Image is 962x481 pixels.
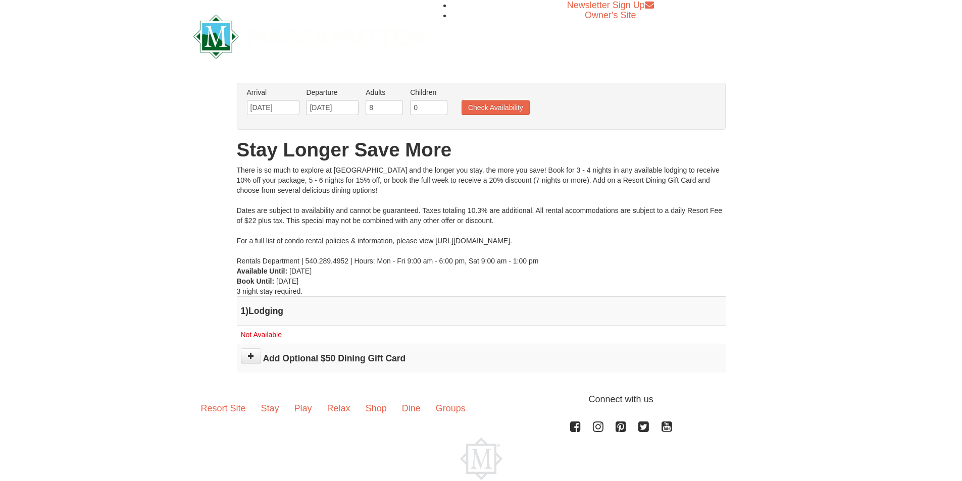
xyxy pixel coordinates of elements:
span: 3 night stay required. [237,287,303,295]
a: Resort Site [193,393,254,424]
div: There is so much to explore at [GEOGRAPHIC_DATA] and the longer you stay, the more you save! Book... [237,165,726,266]
h4: Add Optional $50 Dining Gift Card [241,353,722,363]
a: Play [287,393,320,424]
h4: 1 Lodging [241,306,722,316]
a: Owner's Site [585,10,636,20]
a: Massanutten Resort [193,23,425,47]
span: ) [245,306,248,316]
label: Children [410,87,447,97]
label: Departure [306,87,359,97]
span: [DATE] [289,267,312,275]
label: Adults [366,87,403,97]
a: Groups [428,393,473,424]
span: Not Available [241,331,282,339]
p: Connect with us [193,393,769,406]
a: Relax [320,393,358,424]
span: [DATE] [276,277,298,285]
button: Check Availability [462,100,530,115]
label: Arrival [247,87,299,97]
img: Massanutten Resort Logo [193,15,425,59]
strong: Available Until: [237,267,288,275]
img: Massanutten Resort Logo [460,438,502,480]
a: Dine [394,393,428,424]
a: Stay [254,393,287,424]
h1: Stay Longer Save More [237,140,726,160]
strong: Book Until: [237,277,275,285]
a: Shop [358,393,394,424]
